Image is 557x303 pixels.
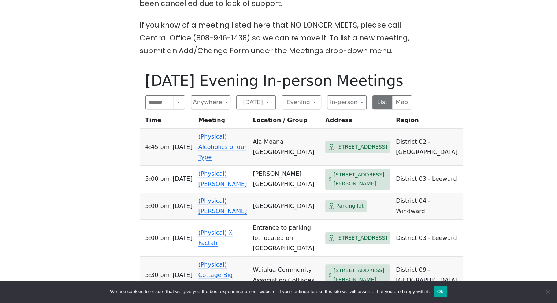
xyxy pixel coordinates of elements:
[250,220,322,257] td: Entrance to parking lot located on [GEOGRAPHIC_DATA]
[198,133,246,161] a: (Physical) Alcoholics of our Type
[173,95,185,109] button: Search
[250,129,322,166] td: Ala Moana [GEOGRAPHIC_DATA]
[336,201,363,211] span: Parking lot
[327,95,367,109] button: In-person
[434,286,447,297] button: Ok
[250,257,322,294] td: Waialua Community Association Cottages
[393,115,463,129] th: Region
[191,95,230,109] button: Anywhere
[250,166,322,193] td: [PERSON_NAME][GEOGRAPHIC_DATA]
[393,220,463,257] td: District 03 - Leeward
[145,95,174,109] input: Search
[392,95,412,109] button: Map
[172,270,192,280] span: [DATE]
[282,95,321,109] button: Evening
[250,115,322,129] th: Location / Group
[198,229,233,247] a: (Physical) X Factah
[172,174,192,184] span: [DATE]
[172,233,192,243] span: [DATE]
[145,72,412,90] h1: [DATE] Evening In-person Meetings
[198,261,233,289] a: (Physical) Cottage Big Book
[198,170,247,187] a: (Physical) [PERSON_NAME]
[145,270,170,280] span: 5:30 PM
[140,19,418,57] p: If you know of a meeting listed here that NO LONGER MEETS, please call Central Office (808-946-14...
[393,129,463,166] td: District 02 - [GEOGRAPHIC_DATA]
[195,115,250,129] th: Meeting
[336,142,387,151] span: [STREET_ADDRESS]
[250,193,322,220] td: [GEOGRAPHIC_DATA]
[172,201,192,211] span: [DATE]
[145,201,170,211] span: 5:00 PM
[393,166,463,193] td: District 03 - Leeward
[145,174,170,184] span: 5:00 PM
[336,233,387,242] span: [STREET_ADDRESS]
[393,257,463,294] td: District 09 - [GEOGRAPHIC_DATA]
[372,95,393,109] button: List
[393,193,463,220] td: District 04 - Windward
[334,266,387,284] span: [STREET_ADDRESS][PERSON_NAME]
[334,170,387,188] span: [STREET_ADDRESS][PERSON_NAME]
[145,142,170,152] span: 4:45 PM
[140,115,196,129] th: Time
[322,115,393,129] th: Address
[110,288,430,295] span: We use cookies to ensure that we give you the best experience on our website. If you continue to ...
[544,288,552,295] span: No
[236,95,276,109] button: [DATE]
[198,197,247,215] a: (Physical) [PERSON_NAME]
[145,233,170,243] span: 5:00 PM
[172,142,192,152] span: [DATE]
